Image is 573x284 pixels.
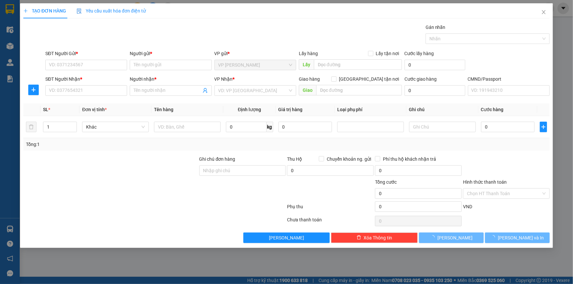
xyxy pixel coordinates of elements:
span: Giao [299,85,316,95]
input: Ghi chú đơn hàng [199,165,286,176]
button: plus [29,85,39,95]
span: Yêu cầu xuất hóa đơn điện tử [77,8,146,13]
button: [PERSON_NAME] [243,233,330,243]
label: Ghi chú đơn hàng [199,156,235,162]
label: Cước giao hàng [405,76,437,82]
img: logo.jpg [8,8,57,41]
span: Khác [86,122,145,132]
th: Ghi chú [407,103,478,116]
img: icon [77,9,82,14]
span: VND [463,204,472,209]
input: Cước lấy hàng [405,60,465,70]
div: VP gửi [214,50,296,57]
li: 271 - [PERSON_NAME] - [GEOGRAPHIC_DATA] - [GEOGRAPHIC_DATA] [61,16,275,24]
span: SL [43,107,48,112]
input: Ghi Chú [409,122,476,132]
div: Người gửi [130,50,211,57]
button: delete [26,122,36,132]
span: Giao hàng [299,76,320,82]
button: [PERSON_NAME] [419,233,484,243]
th: Loại phụ phí [335,103,407,116]
div: Tổng: 1 [26,141,221,148]
span: plus [29,87,39,92]
span: Tổng cước [375,179,397,185]
button: Close [535,3,553,22]
input: Cước giao hàng [405,85,465,96]
span: Chuyển khoản ng. gửi [324,155,374,163]
span: loading [430,235,437,240]
div: Người nhận [130,75,211,83]
span: Lấy [299,59,314,70]
input: 0 [278,122,332,132]
span: plus [23,9,28,13]
span: Lấy tận nơi [373,50,402,57]
span: [PERSON_NAME] và In [498,234,544,241]
div: SĐT Người Nhận [45,75,127,83]
span: VP Nguyễn Trãi [218,60,292,70]
span: Phí thu hộ khách nhận trả [380,155,439,163]
button: [PERSON_NAME] và In [485,233,550,243]
span: Giá trị hàng [278,107,303,112]
span: close [541,10,546,15]
span: VP Nhận [214,76,233,82]
span: Định lượng [238,107,261,112]
span: Cước hàng [481,107,504,112]
span: [GEOGRAPHIC_DATA] tận nơi [337,75,402,83]
span: plus [540,124,547,130]
label: Gán nhãn [426,25,446,30]
div: Chưa thanh toán [287,216,375,228]
div: CMND/Passport [468,75,550,83]
span: TẠO ĐƠN HÀNG [23,8,66,13]
div: SĐT Người Gửi [45,50,127,57]
span: Đơn vị tính [82,107,107,112]
span: Thu Hộ [287,156,302,162]
span: user-add [203,88,208,93]
label: Hình thức thanh toán [463,179,507,185]
div: Phụ thu [287,203,375,214]
span: Lấy hàng [299,51,318,56]
span: [PERSON_NAME] [437,234,473,241]
span: Xóa Thông tin [364,234,392,241]
span: [PERSON_NAME] [269,234,304,241]
span: delete [357,235,361,240]
button: deleteXóa Thông tin [331,233,418,243]
input: Dọc đường [314,59,402,70]
button: plus [540,122,547,132]
input: Dọc đường [316,85,402,95]
input: VD: Bàn, Ghế [154,122,221,132]
label: Cước lấy hàng [405,51,434,56]
b: GỬI : VP [PERSON_NAME] [8,45,115,55]
span: Tên hàng [154,107,173,112]
span: kg [267,122,273,132]
span: loading [491,235,498,240]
